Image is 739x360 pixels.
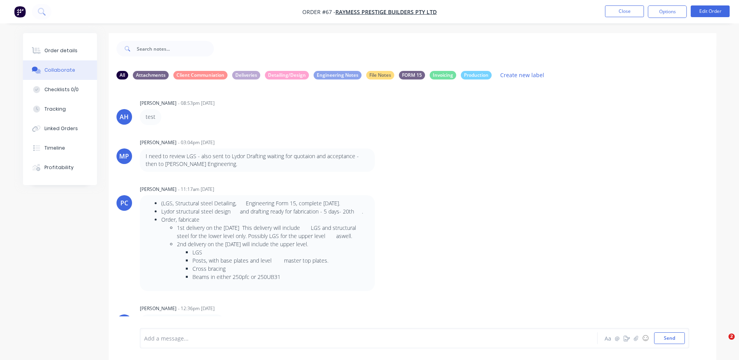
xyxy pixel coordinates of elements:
[399,71,425,79] div: FORM 15
[302,8,335,16] span: Order #67 -
[44,106,66,113] div: Tracking
[178,139,215,146] div: - 03:04pm [DATE]
[192,265,369,273] li: Cross bracing
[140,100,176,107] div: [PERSON_NAME]
[461,71,492,79] div: Production
[137,41,214,56] input: Search notes...
[232,71,260,79] div: Deliveries
[178,305,215,312] div: - 12:36pm [DATE]
[116,71,128,79] div: All
[314,71,362,79] div: Engineering Notes
[140,139,176,146] div: [PERSON_NAME]
[603,334,613,343] button: Aa
[23,119,97,138] button: Linked Orders
[161,215,369,281] li: Order, fabricate
[366,71,394,79] div: File Notes
[44,47,78,54] div: Order details
[44,164,74,171] div: Profitability
[496,70,549,80] button: Create new label
[44,145,65,152] div: Timeline
[691,5,730,17] button: Edit Order
[23,158,97,177] button: Profitability
[178,186,214,193] div: - 11:17am [DATE]
[23,41,97,60] button: Order details
[177,240,369,281] li: 2nd delivery on the [DATE] will include the upper level.
[265,71,309,79] div: Detailing/Design
[23,80,97,99] button: Checklists 0/0
[120,198,128,208] div: PC
[178,100,215,107] div: - 08:53pm [DATE]
[44,67,75,74] div: Collaborate
[192,248,369,256] li: LGS
[648,5,687,18] button: Options
[430,71,456,79] div: Invoicing
[161,207,369,215] li: Lydor structural steel design and drafting ready for fabrication - 5 days- 20th .
[133,71,169,79] div: Attachments
[23,60,97,80] button: Collaborate
[605,5,644,17] button: Close
[613,334,622,343] button: @
[728,334,735,340] span: 2
[641,334,650,343] button: ☺
[192,256,369,265] li: Posts, with base plates and level master top plates.
[14,6,26,18] img: Factory
[140,186,176,193] div: [PERSON_NAME]
[161,199,369,207] li: (LGS, Structural steel Detailing, Engineering Form 15, complete [DATE].
[120,112,129,122] div: AH
[177,224,369,240] li: 1st delivery on the [DATE] This delivery will include LGS and structural steel for the lower leve...
[44,86,79,93] div: Checklists 0/0
[119,152,129,161] div: MP
[173,71,228,79] div: Client Communiation
[192,273,369,281] li: Beams in either 250pfc or 250UB31
[146,152,369,168] p: I need to review LGS - also sent to Lydor Drafting waiting for quotaion and acceptance - then to ...
[654,332,685,344] button: Send
[140,305,176,312] div: [PERSON_NAME]
[23,99,97,119] button: Tracking
[713,334,731,352] iframe: Intercom live chat
[23,138,97,158] button: Timeline
[335,8,437,16] a: Raymess Prestige Builders Pty Ltd
[146,113,155,121] p: test
[44,125,78,132] div: Linked Orders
